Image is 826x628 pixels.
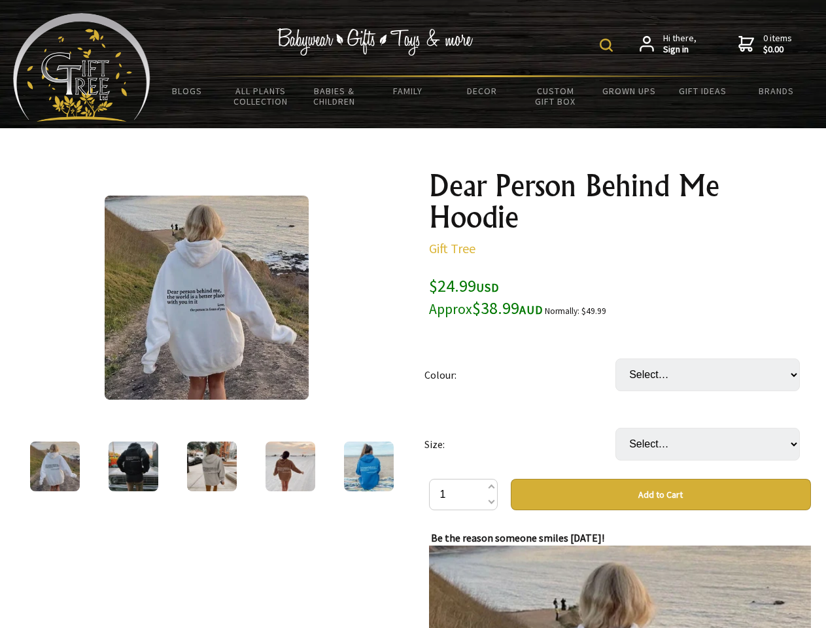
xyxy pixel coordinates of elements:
td: Colour: [424,340,615,410]
img: Babywear - Gifts - Toys & more [277,28,473,56]
span: USD [476,280,499,295]
img: Dear Person Behind Me Hoodie [30,442,80,491]
img: Dear Person Behind Me Hoodie [187,442,237,491]
span: Hi there, [663,33,697,56]
span: 0 items [763,32,792,56]
a: Babies & Children [298,77,371,115]
small: Approx [429,300,472,318]
img: product search [600,39,613,52]
img: Dear Person Behind Me Hoodie [344,442,394,491]
a: Brands [740,77,814,105]
img: Dear Person Behind Me Hoodie [109,442,158,491]
span: $24.99 $38.99 [429,275,543,319]
td: Size: [424,410,615,479]
small: Normally: $49.99 [545,305,606,317]
img: Dear Person Behind Me Hoodie [266,442,315,491]
span: AUD [519,302,543,317]
strong: Sign in [663,44,697,56]
a: Gift Tree [429,240,475,256]
a: Hi there,Sign in [640,33,697,56]
button: Add to Cart [511,479,811,510]
a: BLOGS [150,77,224,105]
a: Gift Ideas [666,77,740,105]
img: Dear Person Behind Me Hoodie [105,196,309,400]
img: Babyware - Gifts - Toys and more... [13,13,150,122]
a: Grown Ups [592,77,666,105]
strong: $0.00 [763,44,792,56]
a: Decor [445,77,519,105]
a: Family [371,77,445,105]
a: 0 items$0.00 [738,33,792,56]
a: All Plants Collection [224,77,298,115]
h1: Dear Person Behind Me Hoodie [429,170,811,233]
a: Custom Gift Box [519,77,593,115]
